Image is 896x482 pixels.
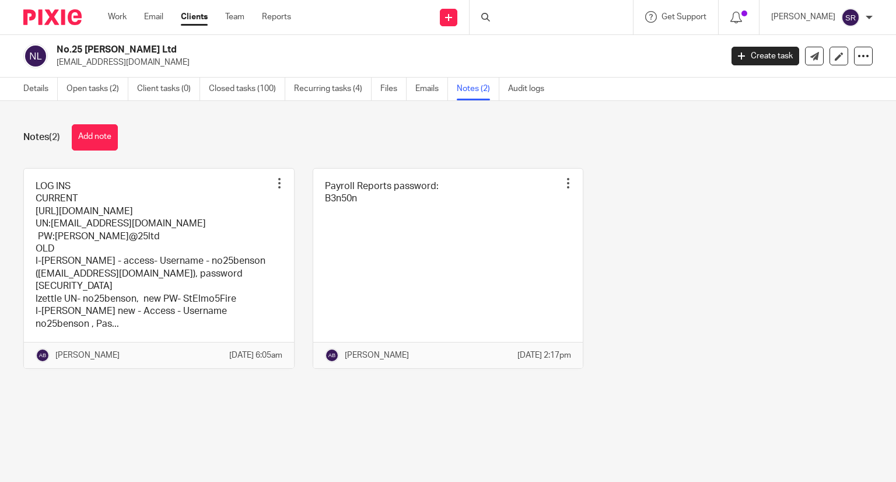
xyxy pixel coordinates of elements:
[23,131,60,144] h1: Notes
[23,44,48,68] img: svg%3E
[144,11,163,23] a: Email
[23,78,58,100] a: Details
[661,13,706,21] span: Get Support
[225,11,244,23] a: Team
[55,350,120,361] p: [PERSON_NAME]
[66,78,128,100] a: Open tasks (2)
[508,78,553,100] a: Audit logs
[517,350,571,361] p: [DATE] 2:17pm
[72,124,118,151] button: Add note
[229,350,282,361] p: [DATE] 6:05am
[294,78,372,100] a: Recurring tasks (4)
[805,47,824,65] a: Send new email
[108,11,127,23] a: Work
[829,47,848,65] a: Edit client
[841,8,860,27] img: svg%3E
[57,44,583,56] h2: No.25 [PERSON_NAME] Ltd
[23,9,82,25] img: Pixie
[137,78,200,100] a: Client tasks (0)
[380,78,407,100] a: Files
[457,78,499,100] a: Notes (2)
[345,350,409,361] p: [PERSON_NAME]
[771,11,835,23] p: [PERSON_NAME]
[262,11,291,23] a: Reports
[415,78,448,100] a: Emails
[57,57,714,68] p: [EMAIL_ADDRESS][DOMAIN_NAME]
[209,78,285,100] a: Closed tasks (100)
[325,348,339,362] img: svg%3E
[181,11,208,23] a: Clients
[731,47,799,65] a: Create task
[36,348,50,362] img: svg%3E
[49,132,60,142] span: (2)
